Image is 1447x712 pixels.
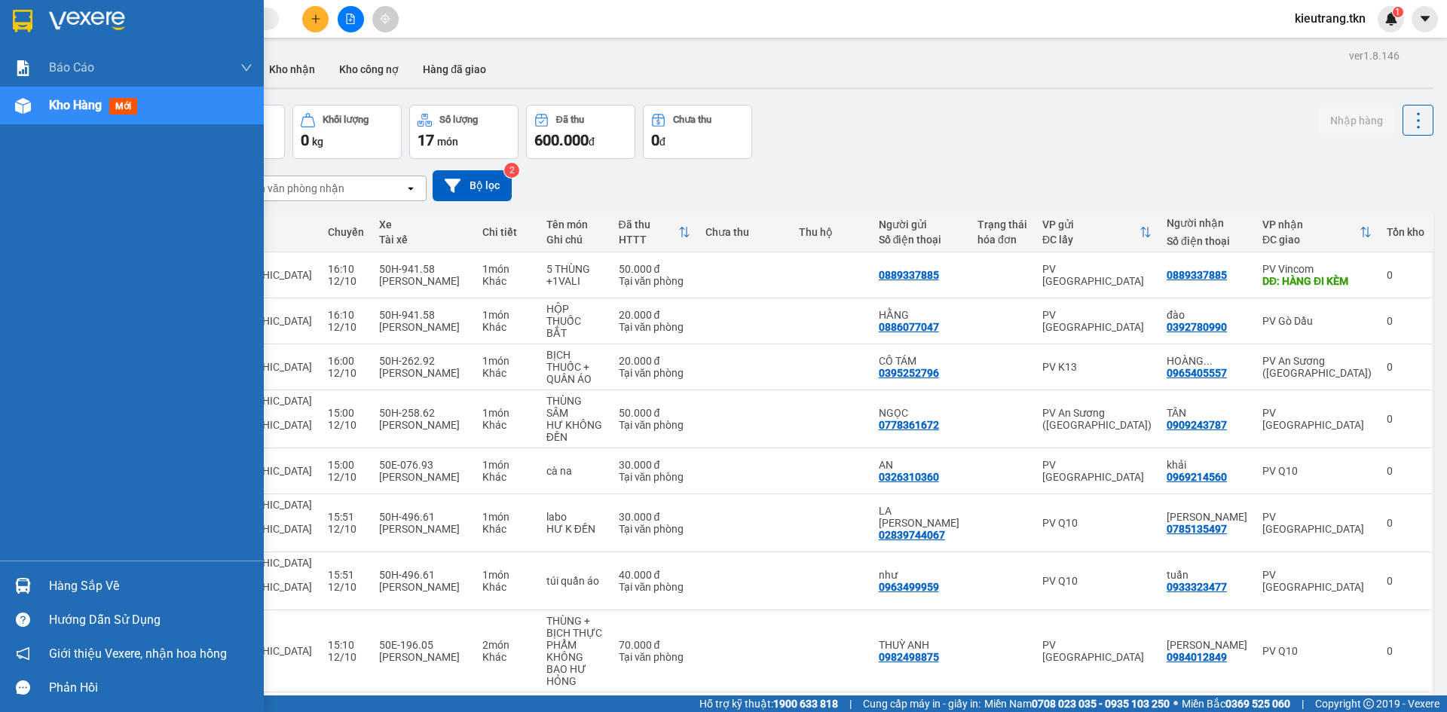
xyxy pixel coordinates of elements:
[240,181,344,196] div: Chọn văn phòng nhận
[328,459,364,471] div: 15:00
[482,569,531,581] div: 1 món
[482,407,531,419] div: 1 món
[619,355,690,367] div: 20.000 đ
[1167,321,1227,333] div: 0392780990
[328,275,364,287] div: 12/10
[482,355,531,367] div: 1 món
[1167,523,1227,535] div: 0785135497
[379,321,467,333] div: [PERSON_NAME]
[379,367,467,379] div: [PERSON_NAME]
[1042,309,1152,333] div: PV [GEOGRAPHIC_DATA]
[328,651,364,663] div: 12/10
[1167,511,1247,523] div: hồng phước
[482,419,531,431] div: Khác
[1262,263,1372,275] div: PV Vincom
[1167,419,1227,431] div: 0909243787
[1349,47,1400,64] div: ver 1.8.146
[879,581,939,593] div: 0963499959
[1167,581,1227,593] div: 0933323477
[879,651,939,663] div: 0982498875
[482,309,531,321] div: 1 món
[977,218,1027,231] div: Trạng thái
[546,523,604,535] div: HƯ K ĐỀN
[1387,361,1424,373] div: 0
[437,136,458,148] span: món
[643,105,752,159] button: Chưa thu0đ
[16,646,30,661] span: notification
[482,639,531,651] div: 2 món
[546,575,604,587] div: túi quần áo
[546,651,604,687] div: KHÔNG BAO HƯ HỎNG
[1387,465,1424,477] div: 0
[49,609,252,631] div: Hướng dẫn sử dụng
[611,212,698,252] th: Toggle SortBy
[879,529,945,541] div: 02839744067
[619,523,690,535] div: Tại văn phòng
[1387,226,1424,238] div: Tồn kho
[482,275,531,287] div: Khác
[1167,309,1247,321] div: đào
[619,275,690,287] div: Tại văn phòng
[1395,7,1400,17] span: 1
[482,367,531,379] div: Khác
[1225,698,1290,710] strong: 0369 525 060
[879,309,962,321] div: HẰNG
[15,578,31,594] img: warehouse-icon
[345,14,356,24] span: file-add
[328,367,364,379] div: 12/10
[141,37,630,56] li: [STREET_ADDRESS][PERSON_NAME]. [GEOGRAPHIC_DATA], Tỉnh [GEOGRAPHIC_DATA]
[1042,407,1152,431] div: PV An Sương ([GEOGRAPHIC_DATA])
[49,677,252,699] div: Phản hồi
[659,136,665,148] span: đ
[546,615,604,651] div: THÙNG + BỊCH THỰC PHẨM
[1262,511,1372,535] div: PV [GEOGRAPHIC_DATA]
[16,613,30,627] span: question-circle
[879,639,962,651] div: THUỲ ANH
[379,511,467,523] div: 50H-496.61
[1042,234,1140,246] div: ĐC lấy
[433,170,512,201] button: Bộ lọc
[879,367,939,379] div: 0395252796
[534,131,589,149] span: 600.000
[619,234,678,246] div: HTTT
[379,651,467,663] div: [PERSON_NAME]
[1167,235,1247,247] div: Số điện thoại
[1167,651,1227,663] div: 0984012849
[1262,407,1372,431] div: PV [GEOGRAPHIC_DATA]
[1035,212,1159,252] th: Toggle SortBy
[879,419,939,431] div: 0778361672
[1167,217,1247,229] div: Người nhận
[1167,407,1247,419] div: TÂN
[619,651,690,663] div: Tại văn phòng
[1418,12,1432,26] span: caret-down
[379,218,467,231] div: Xe
[19,109,138,134] b: GỬI : PV K13
[546,218,604,231] div: Tên món
[379,471,467,483] div: [PERSON_NAME]
[619,419,690,431] div: Tại văn phòng
[619,581,690,593] div: Tại văn phòng
[482,581,531,593] div: Khác
[1387,575,1424,587] div: 0
[546,395,604,419] div: THÙNG SÂM
[879,569,962,581] div: như
[49,58,94,77] span: Báo cáo
[879,459,962,471] div: AN
[328,511,364,523] div: 15:51
[328,471,364,483] div: 12/10
[379,569,467,581] div: 50H-496.61
[619,569,690,581] div: 40.000 đ
[379,459,467,471] div: 50E-076.93
[1042,218,1140,231] div: VP gửi
[879,269,939,281] div: 0889337885
[1262,569,1372,593] div: PV [GEOGRAPHIC_DATA]
[879,321,939,333] div: 0886077047
[15,98,31,114] img: warehouse-icon
[482,321,531,333] div: Khác
[482,471,531,483] div: Khác
[328,407,364,419] div: 15:00
[328,581,364,593] div: 12/10
[1042,459,1152,483] div: PV [GEOGRAPHIC_DATA]
[1302,695,1304,712] span: |
[1387,269,1424,281] div: 0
